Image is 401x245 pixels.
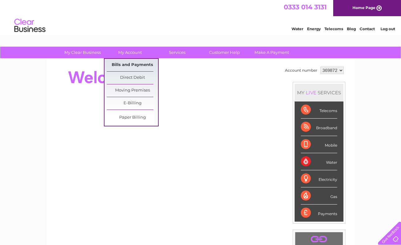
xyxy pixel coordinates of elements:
td: Account number [283,65,319,76]
div: Clear Business is a trading name of Verastar Limited (registered in [GEOGRAPHIC_DATA] No. 3667643... [54,3,348,30]
a: Bills and Payments [107,59,158,71]
a: Water [291,26,303,31]
div: Water [301,153,337,170]
a: Direct Debit [107,72,158,84]
a: My Clear Business [57,47,108,58]
a: Contact [360,26,375,31]
div: LIVE [305,90,318,96]
a: Blog [347,26,356,31]
a: Customer Help [199,47,250,58]
a: Energy [307,26,321,31]
a: Make A Payment [246,47,297,58]
img: logo.png [14,16,46,35]
div: Broadband [301,119,337,136]
a: My Account [104,47,156,58]
div: Telecoms [301,101,337,119]
a: Moving Premises [107,84,158,97]
div: MY SERVICES [295,84,343,101]
div: Payments [301,205,337,221]
a: Services [152,47,203,58]
a: Paper Billing [107,111,158,124]
a: Telecoms [324,26,343,31]
div: Electricity [301,170,337,187]
div: Mobile [301,136,337,153]
a: 0333 014 3131 [284,3,327,11]
a: E-Billing [107,97,158,110]
div: Gas [301,187,337,205]
a: . [297,234,341,245]
a: Log out [380,26,395,31]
